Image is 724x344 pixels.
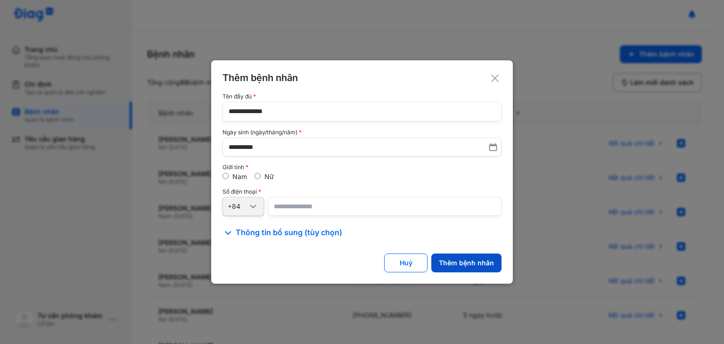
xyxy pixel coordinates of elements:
span: Thông tin bổ sung (tùy chọn) [236,227,342,238]
div: Thêm bệnh nhân [222,72,502,84]
label: Nam [232,172,247,180]
div: Giới tính [222,164,502,171]
button: Huỷ [384,254,428,272]
div: +84 [228,202,247,211]
div: Thêm bệnh nhân [439,259,494,267]
div: Số điện thoại [222,188,502,195]
div: Ngày sinh (ngày/tháng/năm) [222,129,502,136]
button: Thêm bệnh nhân [431,254,502,272]
label: Nữ [264,172,274,180]
div: Tên đầy đủ [222,93,502,100]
